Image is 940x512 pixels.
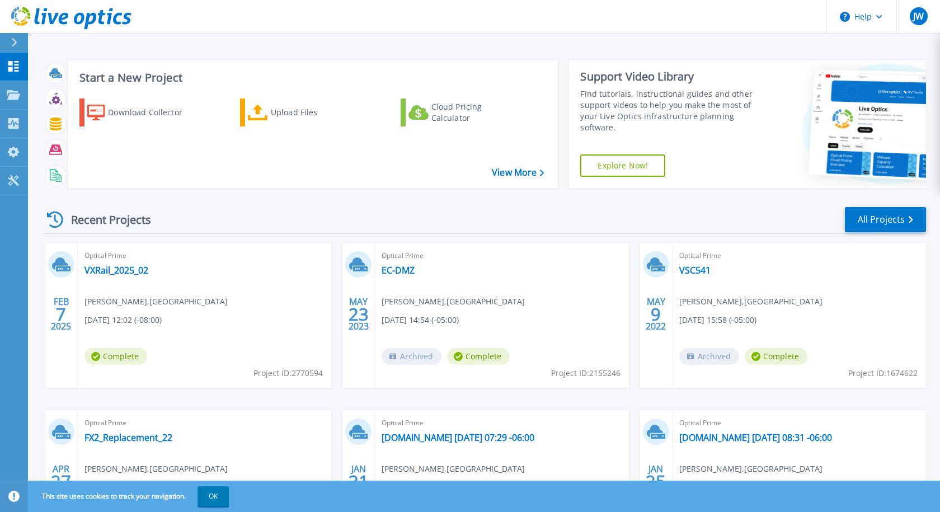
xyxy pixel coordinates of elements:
[679,295,822,308] span: [PERSON_NAME] , [GEOGRAPHIC_DATA]
[382,417,622,429] span: Optical Prime
[580,69,760,84] div: Support Video Library
[84,348,147,365] span: Complete
[84,314,162,326] span: [DATE] 12:02 (-08:00)
[349,477,369,486] span: 31
[56,309,66,319] span: 7
[401,98,525,126] a: Cloud Pricing Calculator
[271,101,360,124] div: Upload Files
[240,98,365,126] a: Upload Files
[50,294,72,335] div: FEB 2025
[84,417,325,429] span: Optical Prime
[50,461,72,502] div: APR 2022
[382,314,459,326] span: [DATE] 14:54 (-05:00)
[198,486,229,506] button: OK
[84,463,228,475] span: [PERSON_NAME] , [GEOGRAPHIC_DATA]
[382,295,525,308] span: [PERSON_NAME] , [GEOGRAPHIC_DATA]
[84,265,148,276] a: VXRail_2025_02
[382,432,534,443] a: [DOMAIN_NAME] [DATE] 07:29 -06:00
[551,367,621,379] span: Project ID: 2155246
[84,250,325,262] span: Optical Prime
[348,461,369,502] div: JAN 2021
[679,348,739,365] span: Archived
[679,432,832,443] a: [DOMAIN_NAME] [DATE] 08:31 -06:00
[913,12,924,21] span: JW
[679,265,711,276] a: VSC541
[382,348,441,365] span: Archived
[348,294,369,335] div: MAY 2023
[43,206,166,233] div: Recent Projects
[84,295,228,308] span: [PERSON_NAME] , [GEOGRAPHIC_DATA]
[31,486,229,506] span: This site uses cookies to track your navigation.
[645,461,666,502] div: JAN 2021
[845,207,926,232] a: All Projects
[382,463,525,475] span: [PERSON_NAME] , [GEOGRAPHIC_DATA]
[492,167,544,178] a: View More
[79,98,204,126] a: Download Collector
[447,348,510,365] span: Complete
[848,367,918,379] span: Project ID: 1674622
[679,417,919,429] span: Optical Prime
[79,72,544,84] h3: Start a New Project
[84,432,172,443] a: FX2_Replacement_22
[745,348,807,365] span: Complete
[382,265,415,276] a: EC-DMZ
[651,309,661,319] span: 9
[645,294,666,335] div: MAY 2022
[382,250,622,262] span: Optical Prime
[646,477,666,486] span: 25
[679,250,919,262] span: Optical Prime
[580,154,665,177] a: Explore Now!
[51,477,71,486] span: 27
[580,88,760,133] div: Find tutorials, instructional guides and other support videos to help you make the most of your L...
[679,463,822,475] span: [PERSON_NAME] , [GEOGRAPHIC_DATA]
[253,367,323,379] span: Project ID: 2770594
[679,314,756,326] span: [DATE] 15:58 (-05:00)
[431,101,521,124] div: Cloud Pricing Calculator
[108,101,198,124] div: Download Collector
[349,309,369,319] span: 23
